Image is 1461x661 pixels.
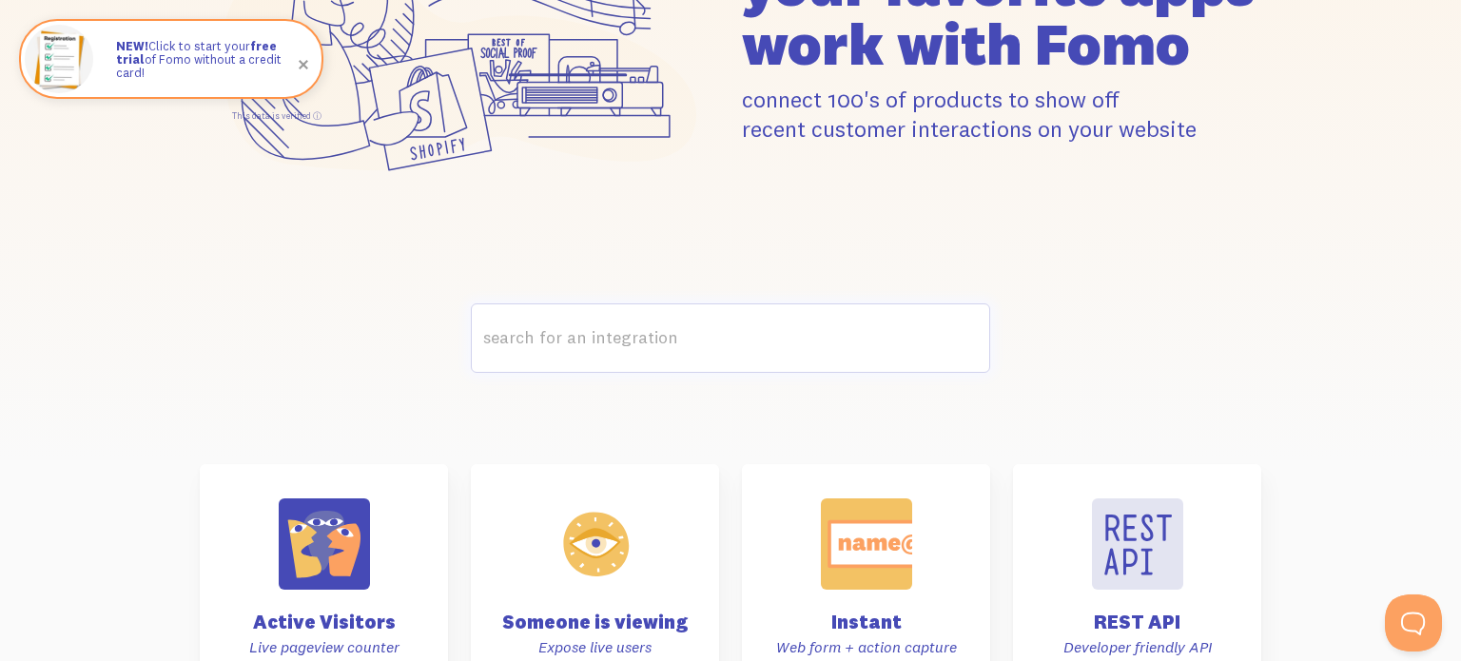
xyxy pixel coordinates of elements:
h4: Active Visitors [223,612,425,632]
p: connect 100's of products to show off recent customer interactions on your website [742,85,1261,144]
p: Web form + action capture [765,637,967,657]
strong: free trial [116,38,277,67]
p: Developer friendly API [1036,637,1238,657]
strong: NEW! [116,38,148,53]
p: Click to start your of Fomo without a credit card! [116,39,302,80]
h4: Someone is viewing [494,612,696,632]
h4: REST API [1036,612,1238,632]
h4: Instant [765,612,967,632]
img: Fomo [25,25,93,93]
a: This data is verified ⓘ [232,110,321,121]
iframe: Help Scout Beacon - Open [1385,594,1442,651]
label: search for an integration [471,303,990,373]
p: Live pageview counter [223,637,425,657]
p: Expose live users [494,637,696,657]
